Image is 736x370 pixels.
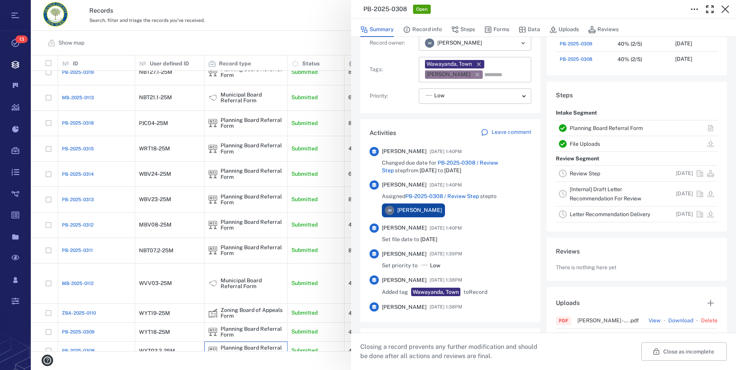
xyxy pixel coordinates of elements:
[570,211,650,217] a: Letter Recommendation Delivery
[451,22,475,37] button: Steps
[577,318,649,323] span: [PERSON_NAME] - Project Blue Bird - ZBA Denial 06.12.205 stamped in by Town Clerk [DATE]
[360,342,544,361] p: Closing a record prevents any further modification and should be done after all actions and revie...
[413,288,459,296] div: Wawayanda, Town
[382,250,427,258] span: [PERSON_NAME]
[556,264,616,272] p: There is nothing here yet
[370,92,416,100] p: Priority :
[370,128,396,138] h6: Activities
[427,60,472,68] div: Wawayanda, Town
[463,288,487,296] span: to Record
[403,22,442,37] button: Record info
[382,277,427,284] span: [PERSON_NAME]
[695,332,699,341] p: ·
[687,2,702,17] button: Toggle to Edit Boxes
[430,223,462,233] span: [DATE] 1:40PM
[382,160,498,173] a: PB-2025-0308 / Review Step
[382,181,427,189] span: [PERSON_NAME]
[360,119,540,328] div: ActivitiesLeave comment[PERSON_NAME][DATE] 1:40PMChanged due date for PB-2025-0308 / Review Step ...
[405,193,479,199] a: PB-2025-0308 / Review Step
[570,125,643,131] a: Planning Board Referral Form
[547,238,727,287] div: ReviewsThere is nothing here yet
[481,128,531,138] a: Leave comment
[556,152,599,166] p: Review Segment
[382,148,427,155] span: [PERSON_NAME]
[559,317,568,324] div: PDF
[444,167,461,173] span: [DATE]
[570,141,600,147] a: File Uploads
[397,207,442,214] span: [PERSON_NAME]
[570,170,600,177] a: Review Step
[519,22,540,37] button: Data
[420,167,437,173] span: [DATE]
[427,71,470,78] div: [PERSON_NAME]
[382,224,427,232] span: [PERSON_NAME]
[430,302,462,312] span: [DATE] 1:38PM
[370,39,416,47] p: Record owner :
[363,5,407,14] h3: PB-2025-0308
[15,35,28,43] span: 13
[641,342,727,361] button: Close as incomplete
[676,170,693,177] p: [DATE]
[430,262,440,270] span: Low
[430,180,462,190] span: [DATE] 1:40PM
[382,236,437,243] span: Set file date to
[718,2,733,17] button: Close
[425,38,434,48] div: J M
[662,332,667,341] p: ·
[676,190,693,198] p: [DATE]
[382,159,531,174] span: Changed due date for step from to
[675,40,692,48] p: [DATE]
[360,22,394,37] button: Summary
[430,275,462,285] span: [DATE] 1:38PM
[668,317,693,325] a: Download
[382,303,427,311] span: [PERSON_NAME]
[430,147,462,156] span: [DATE] 1:40PM
[492,128,531,136] p: Leave comment
[17,5,33,12] span: Help
[702,2,718,17] button: Toggle Fullscreen
[549,22,579,37] button: Uploads
[484,22,509,37] button: Forms
[701,317,718,325] button: Delete
[382,262,418,270] p: Set priority to
[629,318,649,323] span: . pdf
[547,82,727,238] div: StepsIntake SegmentPlanning Board Referral FormFile UploadsReview SegmentReview Step[DATE][Intern...
[382,288,408,296] span: Added tag
[556,91,718,100] h6: Steps
[649,317,661,325] button: View
[385,206,394,215] div: J M
[570,186,641,202] a: [Internal] Draft Letter Recommendation For Review
[676,210,693,218] p: [DATE]
[675,55,692,63] p: [DATE]
[588,22,619,37] button: Reviews
[370,66,416,73] p: Tags :
[695,316,699,325] p: ·
[560,40,592,47] a: PB-2025-0309
[420,236,437,242] span: [DATE]
[437,39,482,47] span: [PERSON_NAME]
[415,6,429,13] span: Open
[662,316,667,325] p: ·
[560,56,592,63] a: PB-2025-0308
[430,249,462,258] span: [DATE] 1:39PM
[382,193,497,200] span: Assigned step to
[617,57,642,62] div: 40% (2/5)
[556,247,718,256] h6: Reviews
[434,92,445,100] span: Low
[556,106,597,120] p: Intake Segment
[518,38,529,48] button: Open
[617,41,642,47] div: 40% (2/5)
[556,298,580,308] h6: Uploads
